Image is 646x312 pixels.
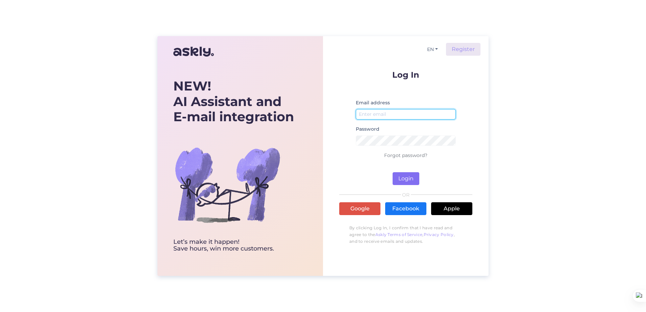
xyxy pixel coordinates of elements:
[401,192,411,197] span: OR
[375,232,423,237] a: Askly Terms of Service
[339,71,472,79] p: Log In
[384,152,427,158] a: Forgot password?
[339,221,472,248] p: By clicking Log In, I confirm that I have read and agree to the , , and to receive emails and upd...
[173,78,211,94] b: NEW!
[424,45,441,54] button: EN
[356,99,390,106] label: Email address
[431,202,472,215] a: Apple
[356,109,456,120] input: Enter email
[339,202,380,215] a: Google
[446,43,480,56] a: Register
[173,239,294,252] div: Let’s make it happen! Save hours, win more customers.
[173,131,281,239] img: bg-askly
[356,126,379,133] label: Password
[393,172,419,185] button: Login
[385,202,426,215] a: Facebook
[424,232,454,237] a: Privacy Policy
[173,44,214,60] img: Askly
[173,78,294,125] div: AI Assistant and E-mail integration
